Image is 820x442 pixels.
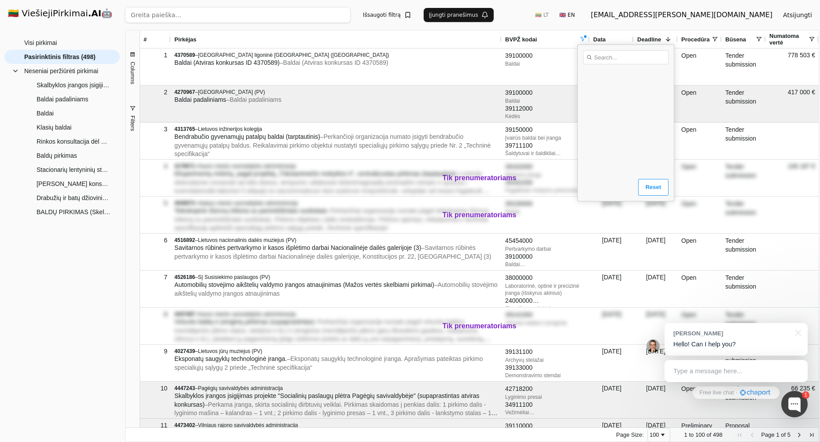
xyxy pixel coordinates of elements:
span: BVPŽ kodai [505,36,537,43]
span: Baldai (Atviras konkursas ID 4370589) [174,59,280,66]
span: 4270967 [174,89,195,95]
span: Visi pirkimai [24,36,57,49]
div: – [174,126,498,133]
div: – [174,52,498,59]
div: 10 [144,382,167,395]
div: Tender submission [722,48,766,85]
div: 39110000 [505,422,586,431]
div: Open [678,197,722,233]
div: Baldai [505,97,586,104]
span: # [144,36,147,43]
div: Demonstravimo stendai [505,372,586,379]
div: Open [678,85,722,122]
span: Page [761,431,774,438]
div: Baldai [505,60,586,67]
span: 4516892 [174,237,195,243]
span: 4473402 [174,422,195,428]
input: Search filter values [583,50,669,64]
div: 39112000 [505,104,586,113]
div: Lyginimo presai [505,394,586,401]
div: 38000000 [505,274,586,282]
div: 66 235 € [766,382,819,418]
span: Neseniai peržiūrėti pirkimai [24,64,98,78]
div: 4 [144,160,167,173]
div: Open [678,382,722,418]
div: First Page [736,431,743,438]
span: – Perkama įranga, skirta socialinių dirbtuvių veiklai. Pirkimas skaidomas į penkias dalis: 1 pirk... [174,401,498,434]
div: Vežimėliai [505,409,586,416]
span: 4176671 [174,163,195,169]
div: Tender submission [722,271,766,307]
div: 7 [144,271,167,284]
div: 39131100 [505,348,586,357]
div: 42718200 [505,385,586,394]
span: 5 [787,431,790,438]
div: – [174,163,498,170]
div: 5 [144,197,167,210]
span: Eksponatų saugyklų technologinė įranga. [174,355,287,362]
div: Open [678,234,722,270]
div: Chemijos produktai [505,305,586,312]
div: Last Page [808,431,815,438]
div: 39711100 [505,141,586,150]
div: – [174,200,498,207]
div: – [174,237,498,244]
button: Įjungti pranešimus [424,8,494,22]
span: 4447243 [174,385,195,391]
div: [DATE] [590,197,634,233]
span: Columns [129,62,136,84]
div: 2 [144,86,167,99]
div: [DATE] [634,197,678,233]
span: Alytaus miesto savivaldybės administracija [198,200,298,206]
div: 3 [144,123,167,136]
button: Reset [638,179,669,196]
div: 778 503 € [766,48,819,85]
span: 4526186 [174,274,195,280]
span: Drabužių ir batų džiovinimo spintos [37,191,111,204]
span: Deadline [637,36,661,43]
div: 39100000 [505,253,586,261]
div: 9 [144,345,167,358]
span: Lietuvos jūrų muziejus (PV) [198,348,262,354]
span: Filters [129,115,136,131]
div: 39162200 [505,178,586,187]
div: Next Page [796,431,803,438]
div: 39100000 [505,89,586,97]
div: – [174,385,498,392]
div: 39141000 [505,311,586,319]
span: Teleskopinė žiūrovų tribūna su paminkštintais suoliukais [174,207,327,214]
span: [PERSON_NAME] konsultacija dėl baldų pirkimo [37,177,111,190]
div: [DATE] [634,382,678,418]
span: 4313765 [174,126,195,132]
div: Šaldytuvai ir šaldikliai [505,150,586,157]
span: Automobilių stovėjimo aikštelių valdymo įrangos atnaujinimas (Mažos vertės skelbiami pirkimai) [174,281,434,288]
span: Klasių baldai [37,121,71,134]
span: – Baldai (Atviras konkursas ID 4370589) [280,59,388,66]
div: 33000000 [505,305,586,314]
div: [DATE] [634,308,678,344]
span: – Perkančioji organizacija numato įsigyti virtuvės baldus (nerūdijančio plieno stalus, stelažus i... [174,318,497,368]
div: [DATE] [634,234,678,270]
span: – Baldai padaliniams [226,96,281,103]
div: Pagalbinės mokymo priemonės ir prietaisai [505,187,586,194]
div: [DATE] [590,345,634,381]
span: Pirkėjas [174,36,196,43]
div: 39133000 [505,364,586,372]
span: Skalbyklos įrangos įsigijimas projekte "Socialinių paslaugų plėtra Pagėgių savivaldybėje" (supapr... [174,392,479,408]
span: Kauno miesto savivaldybės administracija [198,163,296,169]
div: Tender submission [722,85,766,122]
span: [GEOGRAPHIC_DATA] (PV) [198,89,265,95]
span: to [689,431,694,438]
span: 4027439 [174,348,195,354]
div: 6 [144,234,167,247]
div: [DATE] [634,271,678,307]
span: 100 [695,431,705,438]
div: Open [678,271,722,307]
span: 4447487 [174,311,195,317]
input: Greita paieška... [125,7,351,23]
div: Column Filter [577,45,674,201]
span: 498 [713,431,723,438]
div: 39162000 [505,163,586,171]
span: Eksperimentų rinkinių, pagal projektą „Tūkstantmečio mokyklos II“, centralizuotas pirkimas (tarpt... [174,170,456,177]
span: BALDŲ PIRKIMAS (Skelbiama apklausa) [37,205,111,219]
